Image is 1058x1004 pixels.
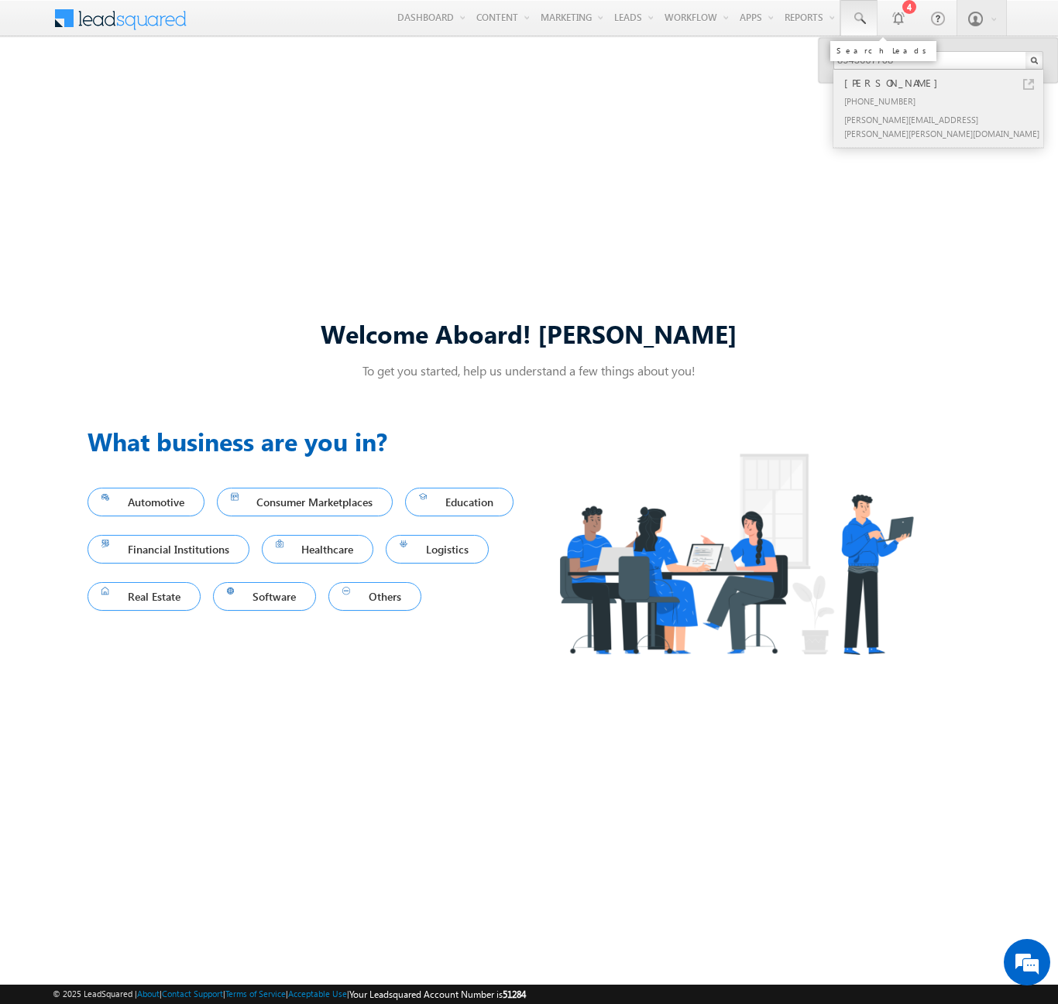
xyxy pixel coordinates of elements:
div: Welcome Aboard! [PERSON_NAME] [88,317,970,350]
a: Acceptable Use [288,989,347,999]
span: Your Leadsquared Account Number is [349,989,526,1000]
p: To get you started, help us understand a few things about you! [88,362,970,379]
span: Logistics [400,539,475,560]
span: Others [342,586,407,607]
span: Real Estate [101,586,187,607]
span: © 2025 LeadSquared | | | | | [53,987,526,1002]
a: Terms of Service [225,989,286,999]
div: [PERSON_NAME] [841,74,1049,91]
div: [PHONE_NUMBER] [841,91,1049,110]
div: Search Leads [836,46,930,55]
a: Contact Support [162,989,223,999]
span: Consumer Marketplaces [231,492,380,512]
a: About [137,989,160,999]
span: Automotive [101,492,191,512]
span: Financial Institutions [101,539,235,560]
span: Healthcare [276,539,360,560]
span: 51284 [503,989,526,1000]
span: Software [227,586,303,607]
span: Education [419,492,500,512]
img: Industry.png [529,423,943,685]
h3: What business are you in? [88,423,529,460]
div: [PERSON_NAME][EMAIL_ADDRESS][PERSON_NAME][PERSON_NAME][DOMAIN_NAME] [841,110,1049,142]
